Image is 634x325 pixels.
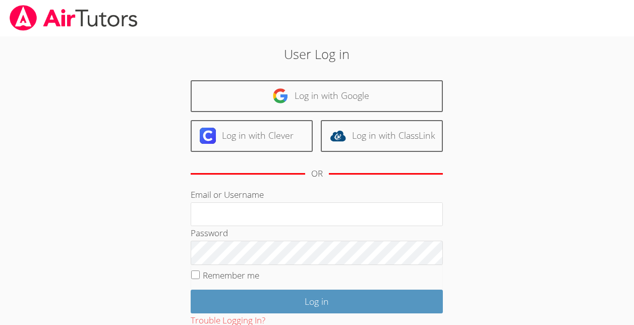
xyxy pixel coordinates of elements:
img: clever-logo-6eab21bc6e7a338710f1a6ff85c0baf02591cd810cc4098c63d3a4b26e2feb20.svg [200,128,216,144]
a: Log in with Google [191,80,443,112]
img: airtutors_banner-c4298cdbf04f3fff15de1276eac7730deb9818008684d7c2e4769d2f7ddbe033.png [9,5,139,31]
a: Log in with ClassLink [321,120,443,152]
a: Log in with Clever [191,120,313,152]
img: google-logo-50288ca7cdecda66e5e0955fdab243c47b7ad437acaf1139b6f446037453330a.svg [272,88,289,104]
label: Password [191,227,228,239]
label: Remember me [203,269,259,281]
input: Log in [191,290,443,313]
img: classlink-logo-d6bb404cc1216ec64c9a2012d9dc4662098be43eaf13dc465df04b49fa7ab582.svg [330,128,346,144]
h2: User Log in [146,44,488,64]
div: OR [311,167,323,181]
label: Email or Username [191,189,264,200]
